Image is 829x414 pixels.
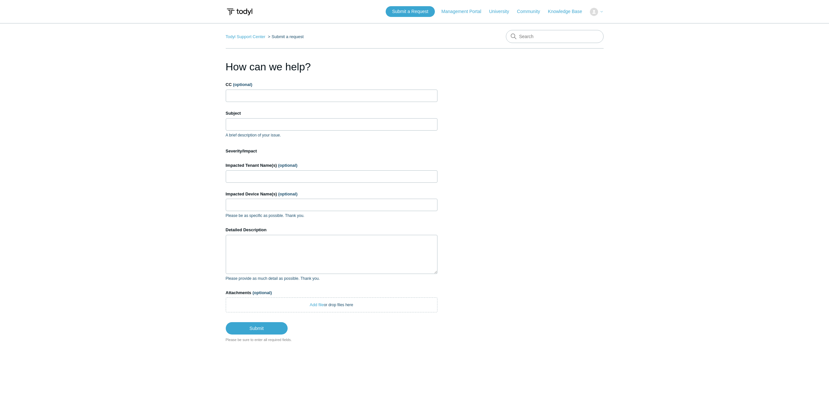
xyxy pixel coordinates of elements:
h1: How can we help? [226,59,437,75]
p: Please be as specific as possible. Thank you. [226,213,437,219]
span: (optional) [233,82,252,87]
p: A brief description of your issue. [226,132,437,138]
span: (optional) [278,163,297,168]
a: Todyl Support Center [226,34,265,39]
li: Submit a request [266,34,304,39]
span: (optional) [252,290,272,295]
input: Submit [226,322,288,335]
label: CC [226,81,437,88]
label: Attachments [226,290,437,296]
div: Please be sure to enter all required fields. [226,337,437,343]
p: Please provide as much detail as possible. Thank you. [226,276,437,281]
img: Todyl Support Center Help Center home page [226,6,253,18]
li: Todyl Support Center [226,34,267,39]
input: Search [506,30,604,43]
label: Severity/Impact [226,148,437,154]
a: Community [517,8,547,15]
a: Submit a Request [386,6,435,17]
label: Subject [226,110,437,117]
a: Management Portal [441,8,488,15]
a: University [489,8,515,15]
span: (optional) [278,192,297,196]
label: Detailed Description [226,227,437,233]
label: Impacted Device Name(s) [226,191,437,197]
label: Impacted Tenant Name(s) [226,162,437,169]
a: Knowledge Base [548,8,589,15]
